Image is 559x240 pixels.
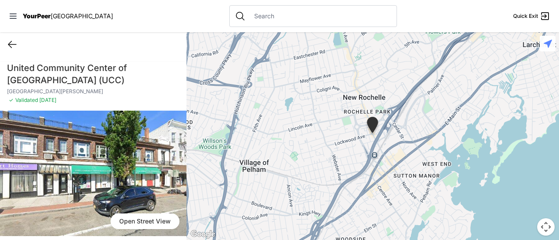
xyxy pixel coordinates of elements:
[537,218,555,236] button: Map camera controls
[513,13,538,20] span: Quick Exit
[23,14,113,19] a: YourPeer[GEOGRAPHIC_DATA]
[189,229,217,240] img: Google
[9,97,14,104] span: ✓
[15,97,38,103] span: Validated
[513,11,550,21] a: Quick Exit
[7,88,179,95] p: [GEOGRAPHIC_DATA][PERSON_NAME]
[110,213,179,229] span: Open Street View
[189,229,217,240] a: Open this area in Google Maps (opens a new window)
[38,97,56,103] span: [DATE]
[365,117,380,136] div: New Rochelle
[51,12,113,20] span: [GEOGRAPHIC_DATA]
[7,62,179,86] h1: United Community Center of [GEOGRAPHIC_DATA] (UCC)
[23,12,51,20] span: YourPeer
[249,12,391,20] input: Search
